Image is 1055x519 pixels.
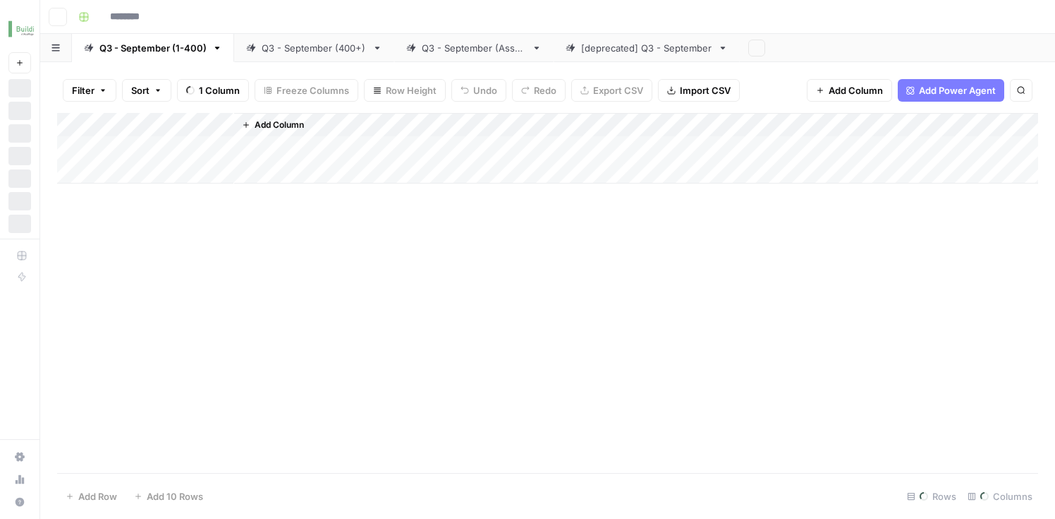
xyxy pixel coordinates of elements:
button: Import CSV [658,79,740,102]
button: Export CSV [571,79,652,102]
span: Add Row [78,489,117,503]
div: Q3 - September (400+) [262,41,367,55]
button: Add Power Agent [898,79,1004,102]
button: Undo [451,79,506,102]
span: Add Column [255,119,304,131]
button: 1 Column [177,79,249,102]
span: Undo [473,83,497,97]
img: Buildium Logo [8,16,34,42]
a: Q3 - September (Assn.) [394,34,554,62]
span: Filter [72,83,94,97]
button: Add Row [57,485,126,508]
a: Settings [8,446,31,468]
span: Import CSV [680,83,731,97]
a: Q3 - September (400+) [234,34,394,62]
button: Add Column [236,116,310,134]
span: Export CSV [593,83,643,97]
div: Q3 - September (1-400) [99,41,207,55]
span: Row Height [386,83,437,97]
button: Redo [512,79,566,102]
div: Rows [901,485,962,508]
button: Row Height [364,79,446,102]
button: Workspace: Buildium [8,11,31,47]
div: Q3 - September (Assn.) [422,41,526,55]
div: Columns [962,485,1038,508]
button: Freeze Columns [255,79,358,102]
span: Add Power Agent [919,83,996,97]
div: [deprecated] Q3 - September [581,41,712,55]
span: 1 Column [199,83,240,97]
span: Freeze Columns [276,83,349,97]
a: Q3 - September (1-400) [72,34,234,62]
a: [deprecated] Q3 - September [554,34,740,62]
a: Usage [8,468,31,491]
span: Sort [131,83,150,97]
button: Filter [63,79,116,102]
button: Help + Support [8,491,31,513]
button: Sort [122,79,171,102]
span: Add Column [829,83,883,97]
button: Add Column [807,79,892,102]
span: Redo [534,83,556,97]
button: Add 10 Rows [126,485,212,508]
span: Add 10 Rows [147,489,203,503]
